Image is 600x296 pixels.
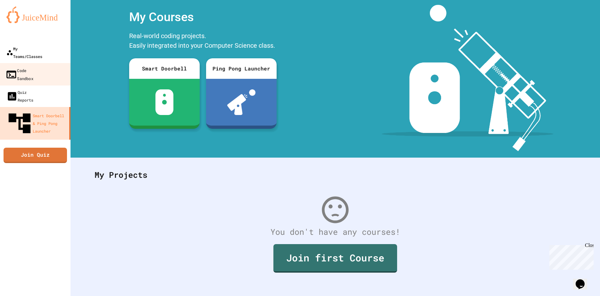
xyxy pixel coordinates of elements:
[3,3,44,41] div: Chat with us now!Close
[382,5,554,151] img: banner-image-my-projects.png
[88,226,582,238] div: You don't have any courses!
[88,162,582,187] div: My Projects
[155,89,174,115] img: sdb-white.svg
[227,89,256,115] img: ppl-with-ball.png
[4,148,67,163] a: Join Quiz
[5,66,33,82] div: Code Sandbox
[6,45,42,60] div: My Teams/Classes
[273,244,397,273] a: Join first Course
[547,243,594,270] iframe: chat widget
[206,58,277,79] div: Ping Pong Launcher
[126,5,280,29] div: My Courses
[6,110,67,136] div: Smart Doorbell & Ping Pong Launcher
[573,270,594,290] iframe: chat widget
[6,88,33,104] div: Quiz Reports
[6,6,64,23] img: logo-orange.svg
[129,58,200,79] div: Smart Doorbell
[126,29,280,53] div: Real-world coding projects. Easily integrated into your Computer Science class.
